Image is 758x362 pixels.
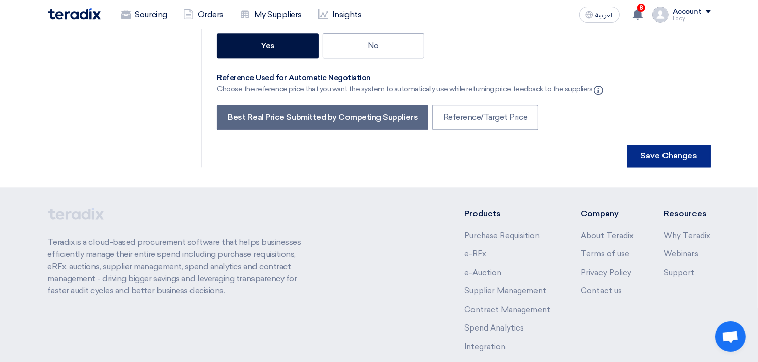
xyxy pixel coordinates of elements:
[464,286,546,295] a: Supplier Management
[673,8,702,16] div: Account
[652,7,669,23] img: profile_test.png
[217,83,605,95] div: Choose the reference price that you want the system to automatically use while returning price fe...
[464,323,524,333] a: Spend Analytics
[579,7,620,23] button: العربية
[673,16,711,21] div: Fady
[232,4,310,26] a: My Suppliers
[217,73,605,83] div: Reference Used for Automatic Negotiation
[664,268,695,277] a: Support
[595,12,614,19] span: العربية
[581,268,631,277] a: Privacy Policy
[715,321,746,352] div: Open chat
[637,4,645,12] span: 8
[217,105,428,130] label: Best Real Price Submitted by Competing Suppliers
[664,249,699,258] a: Webinars
[175,4,232,26] a: Orders
[464,305,550,314] a: Contract Management
[310,4,369,26] a: Insights
[581,249,629,258] a: Terms of use
[464,342,506,351] a: Integration
[581,286,622,295] a: Contact us
[48,236,313,297] p: Teradix is a cloud-based procurement software that helps businesses efficiently manage their enti...
[464,231,540,240] a: Purchase Requisition
[217,33,319,58] label: Yes
[464,268,501,277] a: e-Auction
[432,105,538,130] label: Reference/Target Price
[323,33,424,58] label: No
[627,145,711,167] button: Save Changes
[664,231,711,240] a: Why Teradix
[464,208,550,220] li: Products
[48,8,101,20] img: Teradix logo
[664,208,711,220] li: Resources
[581,208,634,220] li: Company
[581,231,634,240] a: About Teradix
[113,4,175,26] a: Sourcing
[464,249,486,258] a: e-RFx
